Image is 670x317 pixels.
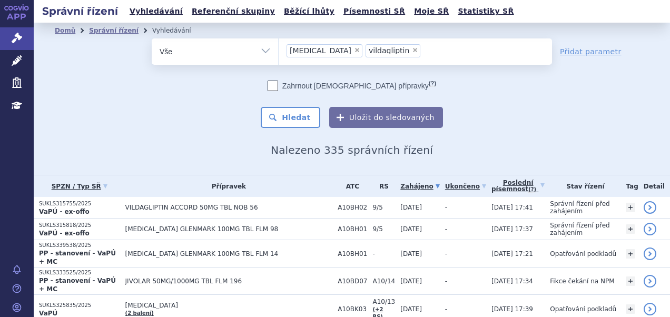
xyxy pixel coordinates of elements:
span: Správní řízení před zahájením [550,222,609,236]
a: Přidat parametr [560,46,622,57]
span: vildagliptin [369,47,409,54]
th: Přípravek [120,175,333,197]
span: [DATE] 17:21 [491,250,533,257]
a: detail [644,223,656,235]
th: Stav řízení [545,175,620,197]
a: detail [644,247,656,260]
strong: PP - stanovení - VaPÚ + MC [39,277,116,293]
abbr: (?) [528,186,536,193]
span: A10BH02 [338,204,367,211]
strong: VaPÚ - ex-offo [39,230,90,237]
span: 9/5 [372,204,395,211]
a: + [626,203,635,212]
span: Správní řízení před zahájením [550,200,609,215]
p: SUKLS325835/2025 [39,302,120,309]
span: JIVOLAR 50MG/1000MG TBL FLM 196 [125,278,333,285]
th: RS [367,175,395,197]
span: [DATE] 17:41 [491,204,533,211]
p: SUKLS315818/2025 [39,222,120,229]
a: Písemnosti SŘ [340,4,408,18]
span: [DATE] 17:37 [491,225,533,233]
abbr: (?) [429,80,436,87]
strong: VaPÚ [39,310,57,317]
a: Statistiky SŘ [455,4,517,18]
span: [DATE] 17:39 [491,305,533,313]
input: [MEDICAL_DATA]vildagliptin [423,44,429,57]
a: Referenční skupiny [189,4,278,18]
th: Tag [620,175,638,197]
span: × [354,47,360,53]
span: Fikce čekání na NPM [550,278,614,285]
span: VILDAGLIPTIN ACCORD 50MG TBL NOB 56 [125,204,333,211]
li: Vyhledávání [152,23,205,38]
a: Ukončeno [445,179,486,194]
a: (2 balení) [125,310,154,316]
span: Opatřování podkladů [550,250,616,257]
span: [DATE] [400,204,422,211]
button: Hledat [261,107,320,128]
a: detail [644,201,656,214]
a: Domů [55,27,75,34]
a: SPZN / Typ SŘ [39,179,120,194]
span: - [372,250,395,257]
strong: VaPÚ - ex-offo [39,208,90,215]
a: detail [644,275,656,288]
span: Opatřování podkladů [550,305,616,313]
p: SUKLS339538/2025 [39,242,120,249]
a: detail [644,303,656,315]
p: SUKLS333525/2025 [39,269,120,276]
span: [DATE] [400,278,422,285]
span: A10BH01 [338,225,367,233]
span: Nalezeno 335 správních řízení [271,144,433,156]
span: - [445,305,447,313]
a: Zahájeno [400,179,439,194]
span: A10/13 [372,298,395,305]
a: + [626,249,635,259]
span: [DATE] 17:34 [491,278,533,285]
span: [MEDICAL_DATA] [125,302,333,309]
span: [MEDICAL_DATA] [290,47,351,54]
a: + [626,276,635,286]
span: A10BD07 [338,278,367,285]
button: Uložit do sledovaných [329,107,443,128]
a: Běžící lhůty [281,4,338,18]
span: - [445,225,447,233]
label: Zahrnout [DEMOGRAPHIC_DATA] přípravky [268,81,436,91]
a: Moje SŘ [411,4,452,18]
span: [DATE] [400,305,422,313]
a: + [626,304,635,314]
span: - [445,278,447,285]
span: A10BH01 [338,250,367,257]
span: [MEDICAL_DATA] GLENMARK 100MG TBL FLM 14 [125,250,333,257]
a: Vyhledávání [126,4,186,18]
span: - [445,250,447,257]
p: SUKLS315755/2025 [39,200,120,207]
span: A10/14 [372,278,395,285]
h2: Správní řízení [34,4,126,18]
span: A10BK03 [338,305,367,313]
span: × [412,47,418,53]
a: + [626,224,635,234]
strong: PP - stanovení - VaPÚ + MC [39,250,116,265]
span: - [445,204,447,211]
a: Poslednípísemnost(?) [491,175,545,197]
th: ATC [332,175,367,197]
span: [MEDICAL_DATA] GLENMARK 100MG TBL FLM 98 [125,225,333,233]
span: [DATE] [400,225,422,233]
span: [DATE] [400,250,422,257]
a: Správní řízení [89,27,139,34]
span: 9/5 [372,225,395,233]
th: Detail [638,175,670,197]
